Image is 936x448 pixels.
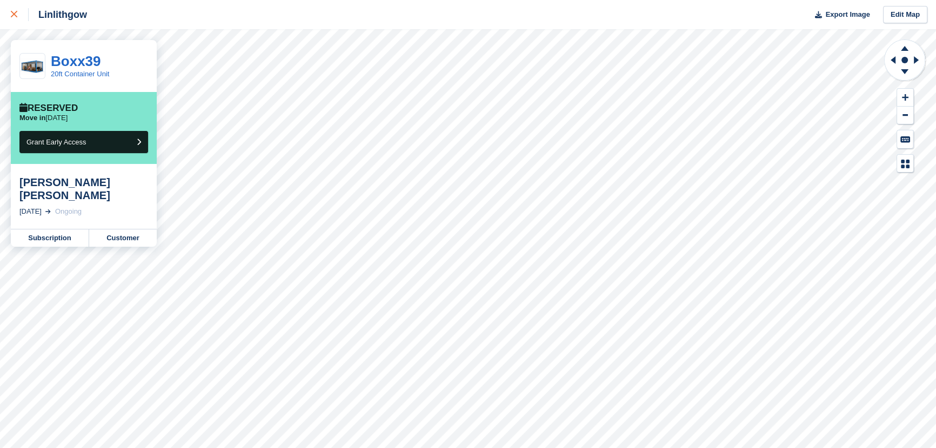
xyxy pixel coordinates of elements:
[19,114,68,122] p: [DATE]
[19,114,45,122] span: Move in
[89,229,157,247] a: Customer
[51,53,101,69] a: Boxx39
[897,89,913,107] button: Zoom In
[825,9,870,20] span: Export Image
[897,107,913,124] button: Zoom Out
[897,130,913,148] button: Keyboard Shortcuts
[897,155,913,173] button: Map Legend
[11,229,89,247] a: Subscription
[19,103,78,114] div: Reserved
[19,176,148,202] div: [PERSON_NAME] [PERSON_NAME]
[808,6,870,24] button: Export Image
[51,70,109,78] a: 20ft Container Unit
[55,206,82,217] div: Ongoing
[26,138,86,146] span: Grant Early Access
[19,131,148,153] button: Grant Early Access
[45,209,51,214] img: arrow-right-light-icn-cde0832a797a2874e46488d9cf13f60e5c3a73dbe684e267c42b8395dfbc2abf.svg
[19,206,42,217] div: [DATE]
[20,58,45,75] img: house.png
[29,8,87,21] div: Linlithgow
[883,6,927,24] a: Edit Map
